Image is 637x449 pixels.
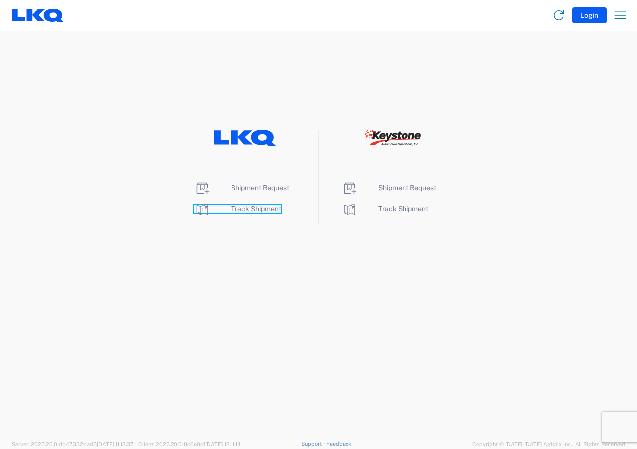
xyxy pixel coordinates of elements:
a: Shipment Request [194,184,289,192]
a: Track Shipment [194,205,281,213]
span: [DATE] 12:11:14 [205,441,241,447]
span: Track Shipment [378,205,428,213]
a: Support [301,441,326,447]
a: Shipment Request [342,184,436,192]
span: Client: 2025.20.0-8c6e0cf [138,441,241,447]
button: Login [572,7,607,23]
span: Shipment Request [231,184,289,192]
span: Server: 2025.20.0-db47332bad5 [12,441,134,447]
span: Copyright © [DATE]-[DATE] Agistix Inc., All Rights Reserved [472,440,625,449]
a: Feedback [326,441,351,447]
span: Track Shipment [231,205,281,213]
span: [DATE] 11:13:37 [97,441,134,447]
a: Track Shipment [342,205,428,213]
span: Shipment Request [378,184,436,192]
